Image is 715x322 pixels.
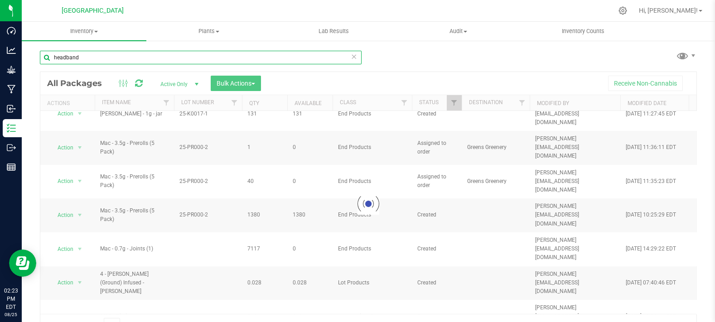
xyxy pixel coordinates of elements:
inline-svg: Grow [7,65,16,74]
a: Plants [146,22,271,41]
span: Plants [147,27,271,35]
p: 08/25 [4,311,18,318]
inline-svg: Inventory [7,124,16,133]
span: Inventory Counts [550,27,617,35]
inline-svg: Analytics [7,46,16,55]
span: Inventory [22,27,146,35]
inline-svg: Reports [7,163,16,172]
input: Search Package ID, Item Name, SKU, Lot or Part Number... [40,51,362,64]
a: Inventory [22,22,146,41]
p: 02:23 PM EDT [4,287,18,311]
iframe: Resource center [9,250,36,277]
a: Lab Results [271,22,396,41]
inline-svg: Dashboard [7,26,16,35]
span: Lab Results [306,27,361,35]
inline-svg: Inbound [7,104,16,113]
inline-svg: Outbound [7,143,16,152]
span: Clear [351,51,357,62]
inline-svg: Manufacturing [7,85,16,94]
a: Inventory Counts [521,22,646,41]
div: Manage settings [617,6,628,15]
a: Audit [396,22,521,41]
span: Hi, [PERSON_NAME]! [639,7,698,14]
span: Audit [396,27,520,35]
span: [GEOGRAPHIC_DATA] [62,7,124,14]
